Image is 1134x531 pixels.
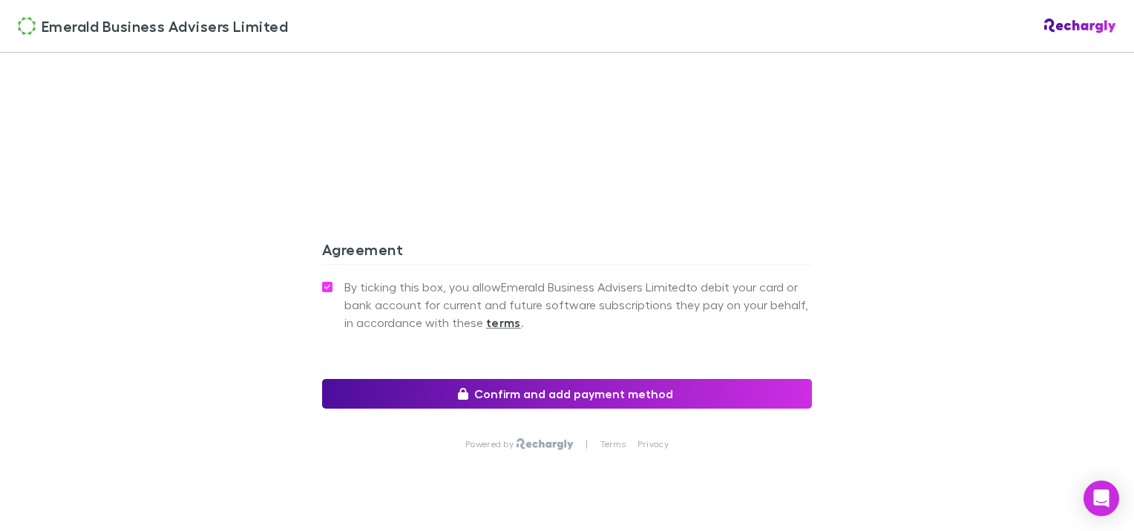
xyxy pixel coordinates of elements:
p: | [586,438,588,450]
p: Powered by [465,438,517,450]
button: Confirm and add payment method [322,379,812,409]
span: Emerald Business Advisers Limited [42,15,288,37]
img: Rechargly Logo [517,438,574,450]
a: Privacy [638,438,669,450]
span: By ticking this box, you allow Emerald Business Advisers Limited to debit your card or bank accou... [344,278,812,332]
h3: Agreement [322,240,812,264]
div: Open Intercom Messenger [1084,481,1119,516]
img: Emerald Business Advisers Limited's Logo [18,17,36,35]
a: Terms [600,438,626,450]
strong: terms [486,315,521,330]
img: Rechargly Logo [1044,19,1116,33]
